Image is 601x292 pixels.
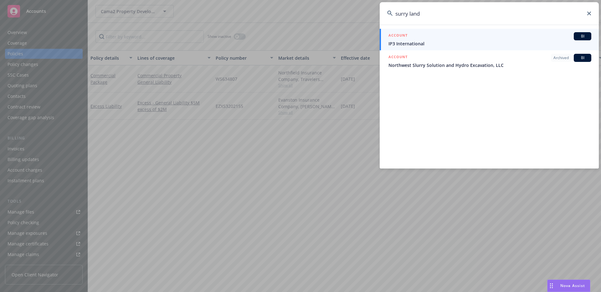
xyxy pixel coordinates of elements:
[547,280,555,292] div: Drag to move
[388,40,591,47] span: IP3 International
[380,50,599,72] a: ACCOUNTArchivedBINorthwest Slurry Solution and Hydro Excavation, LLC
[388,32,408,40] h5: ACCOUNT
[576,55,589,61] span: BI
[576,33,589,39] span: BI
[388,54,408,61] h5: ACCOUNT
[560,283,585,288] span: Nova Assist
[380,29,599,50] a: ACCOUNTBIIP3 International
[547,279,590,292] button: Nova Assist
[388,62,591,68] span: Northwest Slurry Solution and Hydro Excavation, LLC
[553,55,569,61] span: Archived
[380,2,599,25] input: Search...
